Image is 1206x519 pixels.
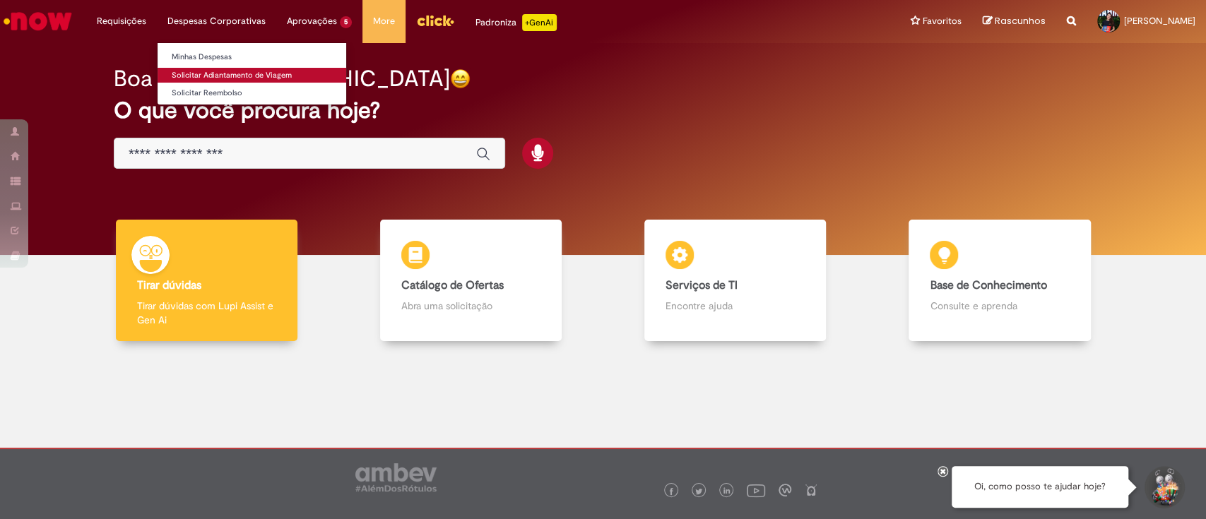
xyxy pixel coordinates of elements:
[983,15,1046,28] a: Rascunhos
[952,466,1128,508] div: Oi, como posso te ajudar hoje?
[930,278,1046,292] b: Base de Conhecimento
[401,299,540,313] p: Abra uma solicitação
[114,66,450,91] h2: Boa tarde, [GEOGRAPHIC_DATA]
[930,299,1069,313] p: Consulte e aprenda
[158,49,346,65] a: Minhas Despesas
[167,14,266,28] span: Despesas Corporativas
[373,14,395,28] span: More
[923,14,962,28] span: Favoritos
[137,299,276,327] p: Tirar dúvidas com Lupi Assist e Gen Ai
[1142,466,1185,508] button: Iniciar Conversa de Suporte
[338,220,603,342] a: Catálogo de Ofertas Abra uma solicitação
[995,14,1046,28] span: Rascunhos
[287,14,337,28] span: Aprovações
[779,484,791,496] img: logo_footer_workplace.png
[401,278,504,292] b: Catálogo de Ofertas
[158,68,346,83] a: Solicitar Adiantamento de Viagem
[114,98,1092,123] h2: O que você procura hoje?
[74,220,338,342] a: Tirar dúvidas Tirar dúvidas com Lupi Assist e Gen Ai
[137,278,201,292] b: Tirar dúvidas
[747,481,765,499] img: logo_footer_youtube.png
[695,488,702,495] img: logo_footer_twitter.png
[355,463,437,491] img: logo_footer_ambev_rotulo_gray.png
[416,10,454,31] img: click_logo_yellow_360x200.png
[805,484,817,496] img: logo_footer_naosei.png
[666,278,738,292] b: Serviços de TI
[1124,15,1195,27] span: [PERSON_NAME]
[340,16,352,28] span: 5
[666,299,805,313] p: Encontre ajuda
[97,14,146,28] span: Requisições
[1,7,74,35] img: ServiceNow
[157,42,347,105] ul: Despesas Corporativas
[868,220,1132,342] a: Base de Conhecimento Consulte e aprenda
[603,220,868,342] a: Serviços de TI Encontre ajuda
[450,68,471,89] img: happy-face.png
[158,85,346,101] a: Solicitar Reembolso
[723,487,731,496] img: logo_footer_linkedin.png
[475,14,557,31] div: Padroniza
[522,14,557,31] p: +GenAi
[668,488,675,495] img: logo_footer_facebook.png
